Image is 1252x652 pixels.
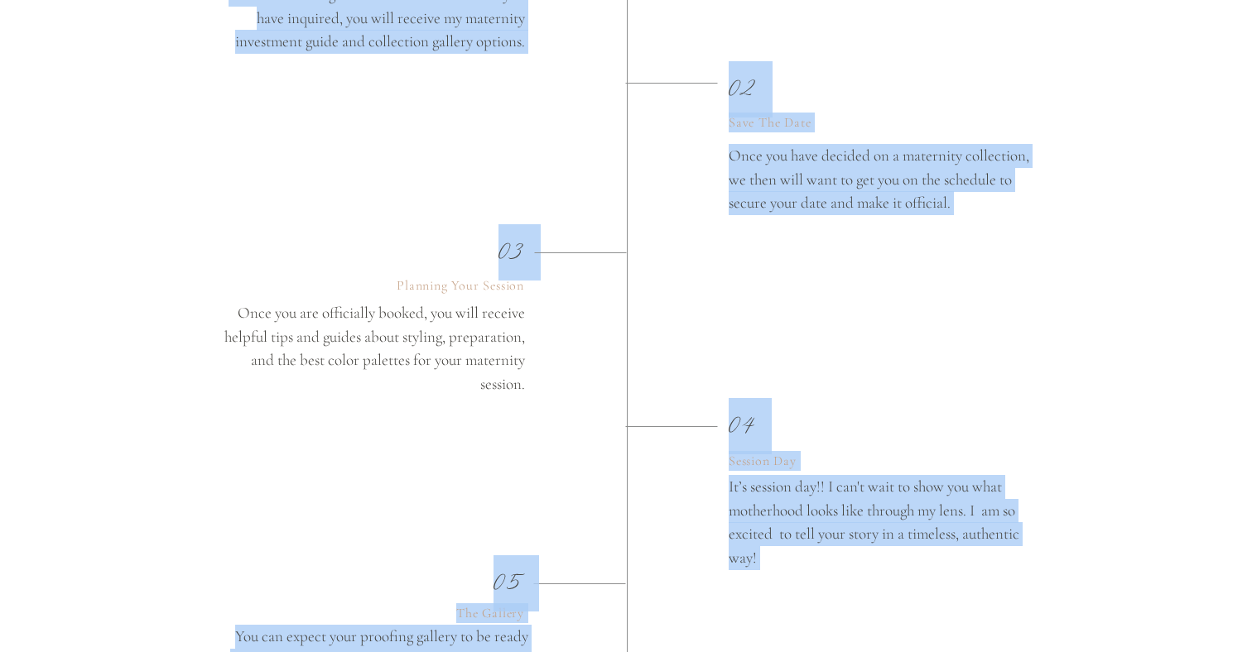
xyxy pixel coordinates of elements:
p: Session Day [729,451,828,471]
p: Planning Your Session [392,276,524,295]
p: 02 [729,61,755,104]
p: Once you are officially booked, you will receive helpful tips and guides about styling, preparati... [222,301,525,398]
p: The Gallery [450,603,524,623]
p: 04 [729,398,755,441]
p: 03 [498,224,525,267]
p: It’s session day!! I can't wait to show you what motherhood looks like through my lens. I am so e... [729,475,1032,573]
p: Save The Date [729,113,828,132]
p: 05 [494,555,528,598]
p: Once you have decided on a maternity collection, we then will want to get you on the schedule to ... [729,144,1032,224]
